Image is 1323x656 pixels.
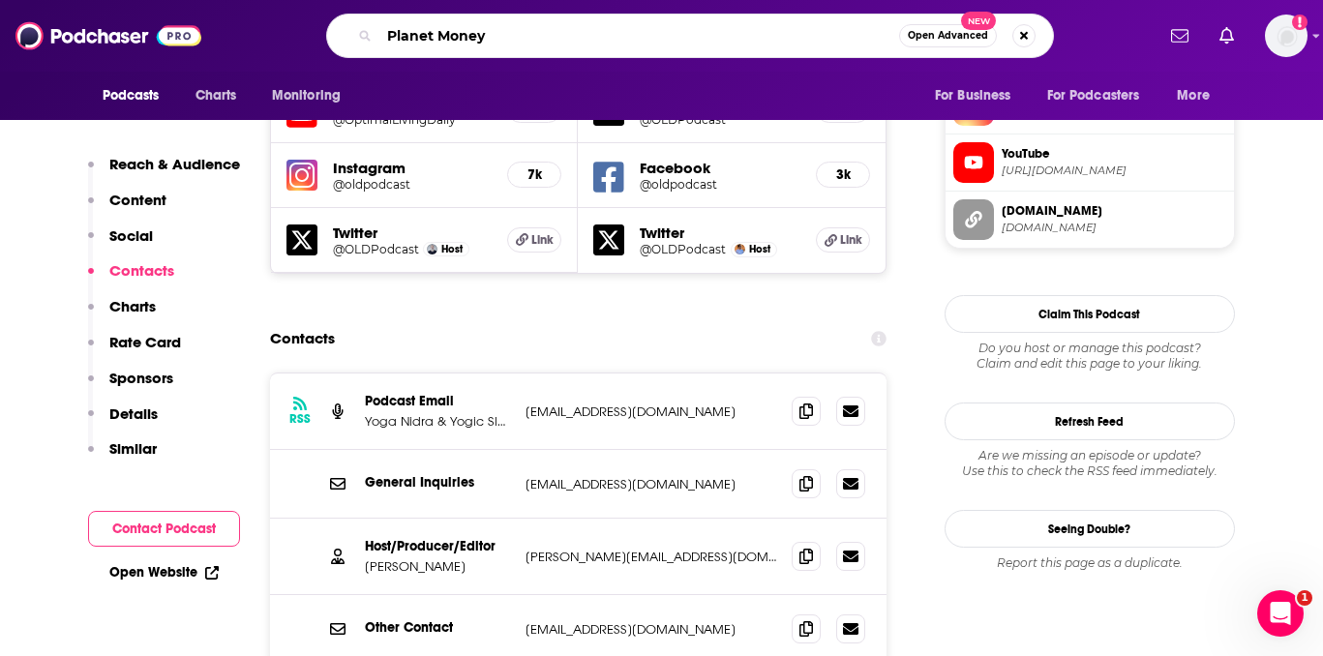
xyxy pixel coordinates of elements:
h5: 7k [524,166,545,183]
p: Podcast Email [365,393,510,409]
a: Show notifications dropdown [1163,19,1196,52]
img: Justin Malik [735,244,745,254]
a: Charts [183,77,249,114]
button: Social [88,226,153,262]
button: open menu [1035,77,1168,114]
span: Host [441,243,463,255]
p: [EMAIL_ADDRESS][DOMAIN_NAME] [526,403,777,420]
button: Content [88,191,166,226]
p: Host/Producer/Editor [365,538,510,554]
span: [DOMAIN_NAME] [1002,202,1226,220]
span: 1 [1297,590,1312,606]
button: Contacts [88,261,174,297]
span: https://www.youtube.com/@OptimalLivingDaily [1002,164,1226,178]
div: Report this page as a duplicate. [945,555,1235,571]
span: Host [749,243,770,255]
span: Logged in as AutumnKatie [1265,15,1308,57]
button: open menu [258,77,366,114]
a: Seeing Double? [945,510,1235,548]
p: Rate Card [109,333,181,351]
span: oldpodcast.com [1002,221,1226,235]
p: Content [109,191,166,209]
span: New [961,12,996,30]
a: YouTube[URL][DOMAIN_NAME] [953,142,1226,183]
p: Details [109,404,158,423]
h5: Instagram [333,159,493,177]
p: Similar [109,439,157,458]
button: open menu [1163,77,1234,114]
span: Podcasts [103,82,160,109]
span: Link [531,232,554,248]
a: Show notifications dropdown [1212,19,1242,52]
a: @OLDPodcast [333,242,419,256]
p: Other Contact [365,619,510,636]
iframe: Intercom live chat [1257,590,1304,637]
button: Refresh Feed [945,403,1235,440]
button: Open AdvancedNew [899,24,997,47]
button: Rate Card [88,333,181,369]
h3: RSS [289,411,311,427]
h2: Contacts [270,320,335,357]
a: @OLDPodcast [640,242,726,256]
img: iconImage [286,160,317,191]
button: Details [88,404,158,440]
button: open menu [89,77,185,114]
p: [PERSON_NAME][EMAIL_ADDRESS][DOMAIN_NAME] [526,549,777,565]
span: Open Advanced [908,31,988,41]
div: Are we missing an episode or update? Use this to check the RSS feed immediately. [945,448,1235,479]
h5: Twitter [640,224,800,242]
input: Search podcasts, credits, & more... [379,20,899,51]
button: Similar [88,439,157,475]
p: Yoga Nidra & Yogic Sleep [365,413,510,430]
p: [PERSON_NAME] [365,558,510,575]
button: open menu [921,77,1036,114]
button: Show profile menu [1265,15,1308,57]
a: @oldpodcast [333,177,493,192]
h5: 3k [832,166,854,183]
h5: Twitter [333,224,493,242]
p: [EMAIL_ADDRESS][DOMAIN_NAME] [526,621,777,638]
span: YouTube [1002,145,1226,163]
span: For Business [935,82,1011,109]
p: General Inquiries [365,474,510,491]
p: Charts [109,297,156,315]
div: Claim and edit this page to your liking. [945,341,1235,372]
p: [EMAIL_ADDRESS][DOMAIN_NAME] [526,476,777,492]
a: Open Website [109,564,219,581]
div: Search podcasts, credits, & more... [326,14,1054,58]
p: Social [109,226,153,245]
span: For Podcasters [1047,82,1140,109]
p: Contacts [109,261,174,280]
span: Monitoring [272,82,341,109]
span: Do you host or manage this podcast? [945,341,1235,356]
button: Contact Podcast [88,511,240,547]
button: Charts [88,297,156,333]
button: Claim This Podcast [945,295,1235,333]
button: Reach & Audience [88,155,240,191]
button: Sponsors [88,369,173,404]
a: [DOMAIN_NAME][DOMAIN_NAME] [953,199,1226,240]
a: Link [507,227,561,253]
span: Charts [195,82,237,109]
p: Sponsors [109,369,173,387]
p: Reach & Audience [109,155,240,173]
h5: Facebook [640,159,800,177]
a: Link [816,227,870,253]
img: Justin Malik [427,244,437,254]
img: Podchaser - Follow, Share and Rate Podcasts [15,17,201,54]
img: User Profile [1265,15,1308,57]
svg: Add a profile image [1292,15,1308,30]
a: @oldpodcast [640,177,800,192]
span: Link [840,232,862,248]
span: More [1177,82,1210,109]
